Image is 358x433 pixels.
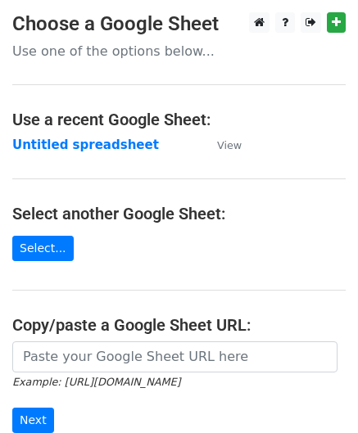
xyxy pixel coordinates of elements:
a: Select... [12,236,74,261]
h4: Copy/paste a Google Sheet URL: [12,315,346,335]
a: View [201,138,242,152]
h4: Use a recent Google Sheet: [12,110,346,129]
a: Untitled spreadsheet [12,138,159,152]
small: Example: [URL][DOMAIN_NAME] [12,376,180,388]
h3: Choose a Google Sheet [12,12,346,36]
h4: Select another Google Sheet: [12,204,346,223]
input: Paste your Google Sheet URL here [12,341,338,372]
input: Next [12,408,54,433]
p: Use one of the options below... [12,43,346,60]
small: View [217,139,242,151]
